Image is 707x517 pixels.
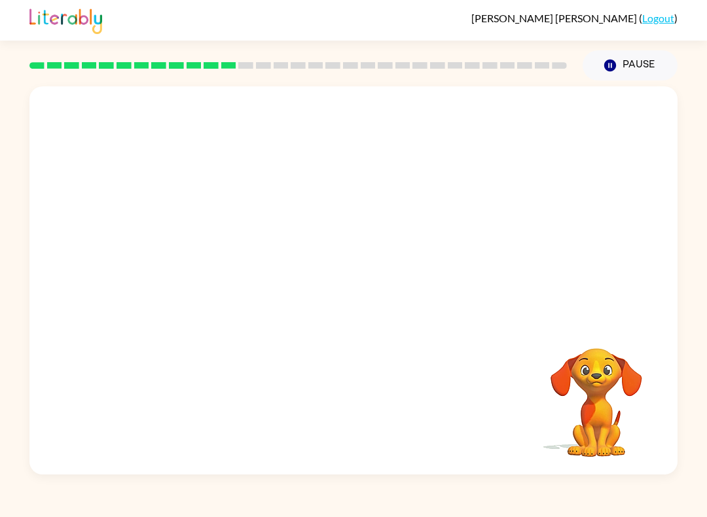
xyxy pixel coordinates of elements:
div: ( ) [471,12,678,24]
span: [PERSON_NAME] [PERSON_NAME] [471,12,639,24]
button: Pause [583,50,678,80]
video: Your browser must support playing .mp4 files to use Literably. Please try using another browser. [531,328,662,459]
img: Literably [29,5,102,34]
a: Logout [642,12,674,24]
